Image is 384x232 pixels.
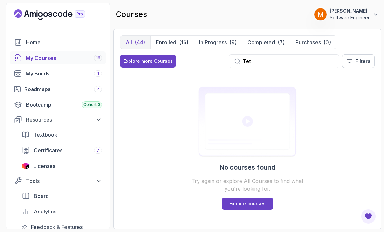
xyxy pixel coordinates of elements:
a: certificates [18,144,106,157]
p: All [126,38,132,46]
a: Landing page [14,9,100,20]
a: home [10,36,106,49]
button: Resources [10,114,106,126]
p: Completed [247,38,275,46]
div: (16) [179,38,188,46]
button: Open Feedback Button [361,209,376,224]
button: Filters [342,54,375,68]
button: user profile image[PERSON_NAME]Software Engineer [314,8,379,21]
div: My Courses [26,54,102,62]
img: user profile image [314,8,327,20]
div: Roadmaps [24,85,102,93]
div: Resources [26,116,102,124]
p: [PERSON_NAME] [330,8,370,14]
button: Explore more Courses [120,55,176,68]
div: My Builds [26,70,102,77]
p: Purchases [295,38,321,46]
div: Bootcamp [26,101,102,109]
a: analytics [18,205,106,218]
div: Tools [26,177,102,185]
span: 7 [97,87,99,92]
div: Home [26,38,102,46]
button: Purchases(0) [290,36,336,49]
div: (44) [135,38,145,46]
button: All(44) [120,36,150,49]
input: Search... [243,57,334,65]
a: courses [10,51,106,64]
a: board [18,189,106,202]
a: builds [10,67,106,80]
p: Try again or explore All Courses to find what you're looking for. [185,177,310,193]
span: Certificates [34,146,62,154]
span: Cohort 3 [83,102,100,107]
div: Explore more Courses [123,58,173,64]
button: In Progress(9) [194,36,242,49]
h2: courses [116,9,147,20]
p: Filters [355,57,370,65]
span: 16 [96,55,100,61]
div: (7) [278,38,285,46]
span: Board [34,192,49,200]
span: Analytics [34,208,56,215]
a: licenses [18,159,106,172]
a: textbook [18,128,106,141]
span: Textbook [34,131,57,139]
button: Enrolled(16) [150,36,194,49]
img: Certificates empty-state [185,86,310,157]
button: Tools [10,175,106,187]
button: Completed(7) [242,36,290,49]
span: 7 [97,148,99,153]
a: Explore courses [222,198,273,210]
img: jetbrains icon [22,163,30,169]
span: 1 [97,71,99,76]
span: Licenses [34,162,55,170]
p: Software Engineer [330,14,370,21]
span: Feedback & Features [31,223,83,231]
a: roadmaps [10,83,106,96]
a: bootcamp [10,98,106,111]
h2: No courses found [220,163,275,172]
p: In Progress [199,38,227,46]
p: Explore courses [229,200,266,207]
p: Enrolled [156,38,176,46]
div: (0) [323,38,331,46]
div: (9) [229,38,237,46]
